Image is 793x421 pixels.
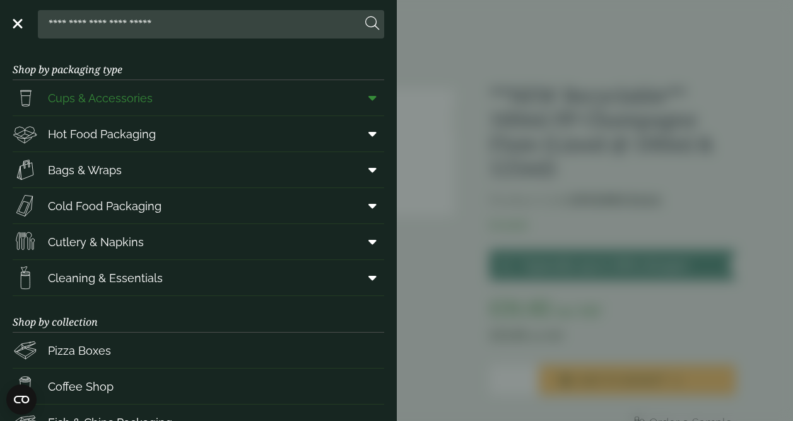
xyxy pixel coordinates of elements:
h3: Shop by packaging type [13,44,384,80]
span: Cold Food Packaging [48,198,162,215]
a: Bags & Wraps [13,152,384,187]
a: Cold Food Packaging [13,188,384,223]
a: Cleaning & Essentials [13,260,384,295]
img: HotDrink_paperCup.svg [13,374,38,399]
button: Open CMP widget [6,384,37,415]
img: Paper_carriers.svg [13,157,38,182]
a: Coffee Shop [13,369,384,404]
a: Cutlery & Napkins [13,224,384,259]
img: PintNhalf_cup.svg [13,85,38,110]
img: open-wipe.svg [13,265,38,290]
a: Cups & Accessories [13,80,384,116]
a: Hot Food Packaging [13,116,384,151]
span: Cups & Accessories [48,90,153,107]
img: Cutlery.svg [13,229,38,254]
span: Cleaning & Essentials [48,270,163,287]
span: Pizza Boxes [48,342,111,359]
img: Pizza_boxes.svg [13,338,38,363]
a: Pizza Boxes [13,333,384,368]
span: Coffee Shop [48,378,114,395]
img: Deli_box.svg [13,121,38,146]
img: Sandwich_box.svg [13,193,38,218]
span: Bags & Wraps [48,162,122,179]
span: Hot Food Packaging [48,126,156,143]
h3: Shop by collection [13,296,384,333]
span: Cutlery & Napkins [48,234,144,251]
